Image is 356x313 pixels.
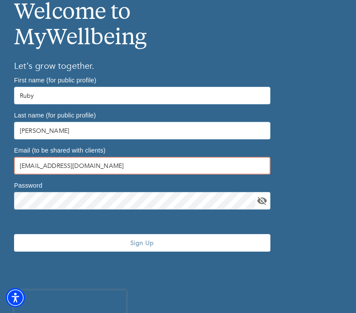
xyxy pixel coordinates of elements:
span: Sign Up [18,239,267,247]
label: Password [14,182,42,189]
label: Email (to be shared with clients) [14,147,105,153]
div: Accessibility Menu [6,288,25,307]
button: toggle password visibility [255,194,269,207]
h6: Let’s grow together. [14,59,342,73]
input: Type your email address here [14,157,270,174]
label: Last name (for public profile) [14,112,96,118]
button: Sign Up [14,234,270,252]
label: First name (for public profile) [14,77,96,83]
